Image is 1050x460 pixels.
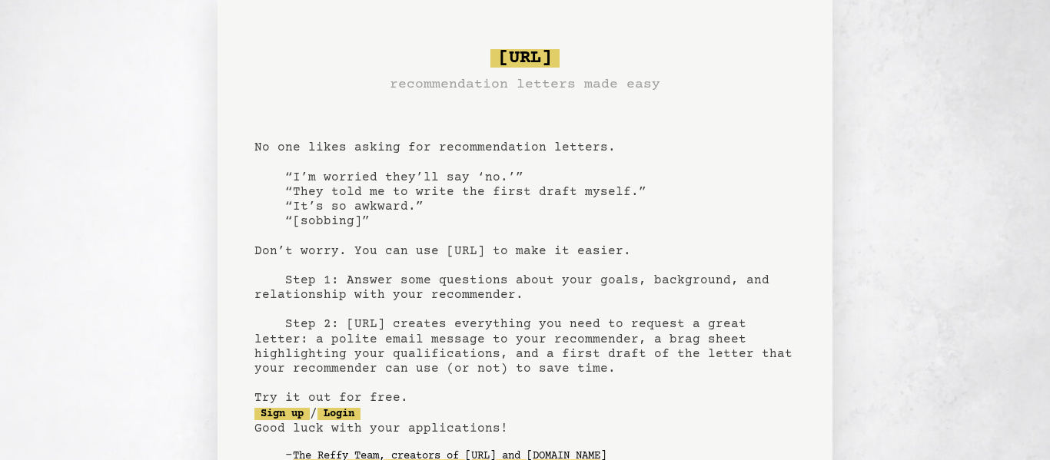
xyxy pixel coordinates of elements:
[390,74,660,95] h3: recommendation letters made easy
[317,408,361,420] a: Login
[490,49,560,68] span: [URL]
[254,408,310,420] a: Sign up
